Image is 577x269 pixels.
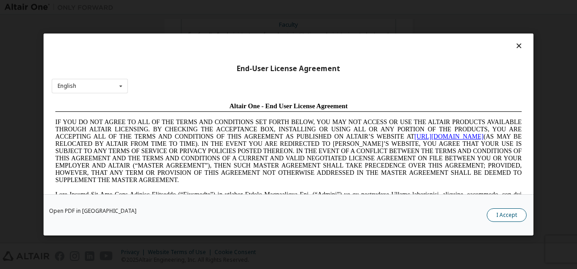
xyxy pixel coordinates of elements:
div: End-User License Agreement [52,64,525,73]
span: Lore Ipsumd Sit Ame Cons Adipisc Elitseddo (“Eiusmodte”) in utlabor Etdolo Magnaaliqua Eni. (“Adm... [4,92,470,157]
span: Altair One - End User License Agreement [178,4,296,11]
a: [URL][DOMAIN_NAME] [363,34,432,41]
a: Open PDF in [GEOGRAPHIC_DATA] [49,208,137,214]
button: I Accept [487,208,527,222]
span: IF YOU DO NOT AGREE TO ALL OF THE TERMS AND CONDITIONS SET FORTH BELOW, YOU MAY NOT ACCESS OR USE... [4,20,470,85]
div: English [58,83,76,89]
